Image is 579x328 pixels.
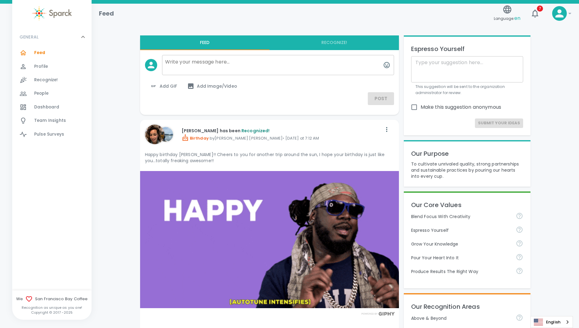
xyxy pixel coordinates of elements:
svg: Share your voice and your ideas [516,226,523,233]
p: Our Recognition Areas [411,302,523,312]
p: Above & Beyond [411,315,511,321]
span: Language: [494,14,520,23]
div: GENERAL [12,46,92,144]
button: 7 [528,6,542,21]
p: Grow Your Knowledge [411,241,511,247]
div: Language [530,316,573,328]
div: GENERAL [12,28,92,46]
span: Add Image/Video [187,82,237,90]
button: Language:en [491,3,523,24]
aside: Language selected: English [530,316,573,328]
a: Pulse Surveys [12,128,92,141]
p: Recognition as unique as you are! [12,305,92,310]
span: Pulse Surveys [34,131,64,137]
span: Birthday [182,135,209,141]
svg: For going above and beyond! [516,314,523,321]
a: Recognize! [12,73,92,87]
p: Copyright © 2017 - 2025 [12,310,92,315]
p: Pour Your Heart Into It [411,255,511,261]
a: Team Insights [12,114,92,127]
img: Powered by GIPHY [360,312,396,316]
p: To cultivate unrivaled quality, strong partnerships and sustainable practices by pouring our hear... [411,161,523,179]
span: Add GIF [150,82,177,90]
span: Feed [34,50,45,56]
span: Make this suggestion anonymous [421,104,501,111]
img: Picture of Nicole Perry [145,125,165,144]
p: [PERSON_NAME] has been [182,128,382,134]
p: by [PERSON_NAME] [PERSON_NAME] • [DATE] at 7:12 AM [182,134,382,141]
a: Sparck logo [12,6,92,20]
a: Dashboard [12,100,92,114]
div: interaction tabs [140,35,399,50]
span: Team Insights [34,118,66,124]
p: Produce Results The Right Way [411,268,511,275]
span: Recognize! [34,77,58,83]
a: English [531,316,573,328]
button: Recognize! [270,35,399,50]
span: 7 [537,5,543,12]
p: Our Core Values [411,200,523,210]
span: Profile [34,64,48,70]
svg: Follow your curiosity and learn together [516,240,523,247]
h1: Feed [99,9,114,18]
span: Dashboard [34,104,59,110]
span: People [34,90,49,97]
a: Profile [12,60,92,73]
p: Happy birthday [PERSON_NAME]!! Cheers to you for another trip around the sun, I hope your birthda... [145,151,394,164]
span: Recognized! [241,128,270,134]
span: en [514,15,520,22]
a: Feed [12,46,92,60]
svg: Come to work to make a difference in your own way [516,253,523,261]
img: Picture of Anna Belle Heredia [158,127,173,142]
p: Espresso Yourself [411,44,523,54]
p: GENERAL [20,34,38,40]
a: People [12,87,92,100]
button: Feed [140,35,270,50]
p: Blend Focus With Creativity [411,213,511,220]
img: Sparck logo [32,6,72,20]
p: This suggestion will be sent to the organization administrator for review. [415,84,519,96]
p: Espresso Yourself [411,227,511,233]
p: Our Purpose [411,149,523,159]
svg: Find success working together and doing the right thing [516,267,523,275]
svg: Achieve goals today and innovate for tomorrow [516,212,523,220]
span: We San Francisco Bay Coffee [12,295,92,303]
